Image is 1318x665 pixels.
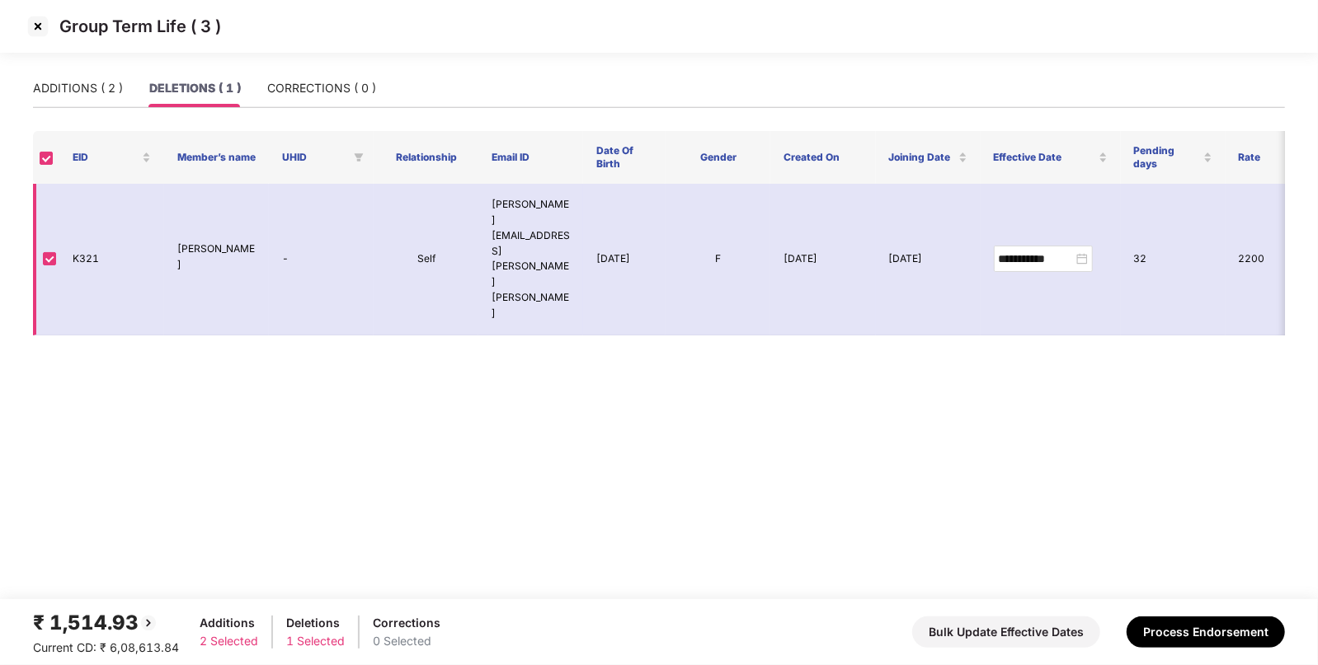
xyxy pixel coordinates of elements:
[373,614,440,632] div: Corrections
[33,79,123,97] div: ADDITIONS ( 2 )
[33,607,179,639] div: ₹ 1,514.93
[286,614,345,632] div: Deletions
[374,184,478,335] td: Self
[354,152,364,162] span: filter
[666,184,770,335] td: F
[981,131,1121,184] th: Effective Date
[583,184,666,335] td: [DATE]
[164,131,269,184] th: Member’s name
[59,16,221,36] p: Group Term Life ( 3 )
[200,614,258,632] div: Additions
[994,151,1095,164] span: Effective Date
[583,131,666,184] th: Date Of Birth
[351,148,367,167] span: filter
[373,632,440,650] div: 0 Selected
[1121,184,1226,335] td: 32
[666,131,770,184] th: Gender
[200,632,258,650] div: 2 Selected
[876,131,981,184] th: Joining Date
[267,79,376,97] div: CORRECTIONS ( 0 )
[770,184,875,335] td: [DATE]
[889,151,955,164] span: Joining Date
[59,131,164,184] th: EID
[1121,131,1226,184] th: Pending days
[1127,616,1285,648] button: Process Endorsement
[478,131,583,184] th: Email ID
[139,613,158,633] img: svg+xml;base64,PHN2ZyBpZD0iQmFjay0yMHgyMCIgeG1sbnM9Imh0dHA6Ly93d3cudzMub3JnLzIwMDAvc3ZnIiB3aWR0aD...
[286,632,345,650] div: 1 Selected
[478,184,583,335] td: [PERSON_NAME][EMAIL_ADDRESS][PERSON_NAME][PERSON_NAME]
[33,640,179,654] span: Current CD: ₹ 6,08,613.84
[269,184,374,335] td: -
[25,13,51,40] img: svg+xml;base64,PHN2ZyBpZD0iQ3Jvc3MtMzJ4MzIiIHhtbG5zPSJodHRwOi8vd3d3LnczLm9yZy8yMDAwL3N2ZyIgd2lkdG...
[59,184,164,335] td: K321
[912,616,1100,648] button: Bulk Update Effective Dates
[149,79,241,97] div: DELETIONS ( 1 )
[73,151,139,164] span: EID
[177,241,256,273] p: [PERSON_NAME]
[876,184,981,335] td: [DATE]
[282,151,347,164] span: UHID
[770,131,875,184] th: Created On
[1134,144,1200,171] span: Pending days
[374,131,478,184] th: Relationship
